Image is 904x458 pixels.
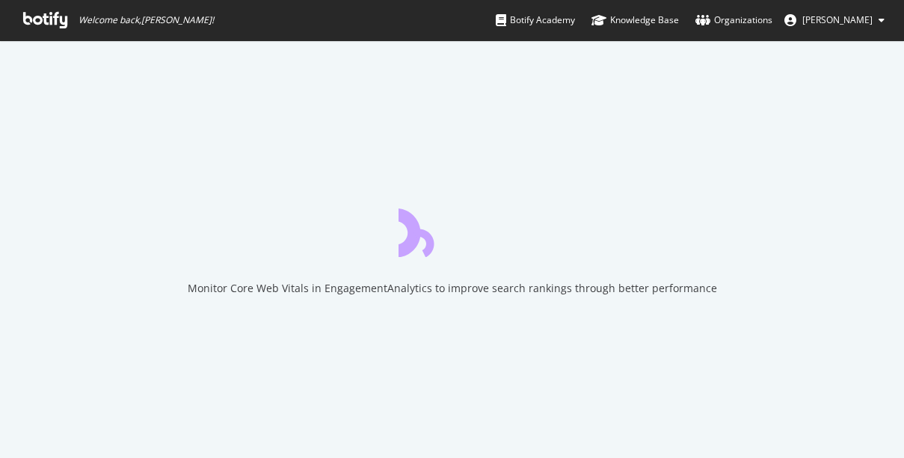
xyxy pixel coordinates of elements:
[496,13,575,28] div: Botify Academy
[802,13,873,26] span: Sandra Drevet
[772,8,897,32] button: [PERSON_NAME]
[79,14,214,26] span: Welcome back, [PERSON_NAME] !
[399,203,506,257] div: animation
[591,13,679,28] div: Knowledge Base
[188,281,717,296] div: Monitor Core Web Vitals in EngagementAnalytics to improve search rankings through better performance
[695,13,772,28] div: Organizations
